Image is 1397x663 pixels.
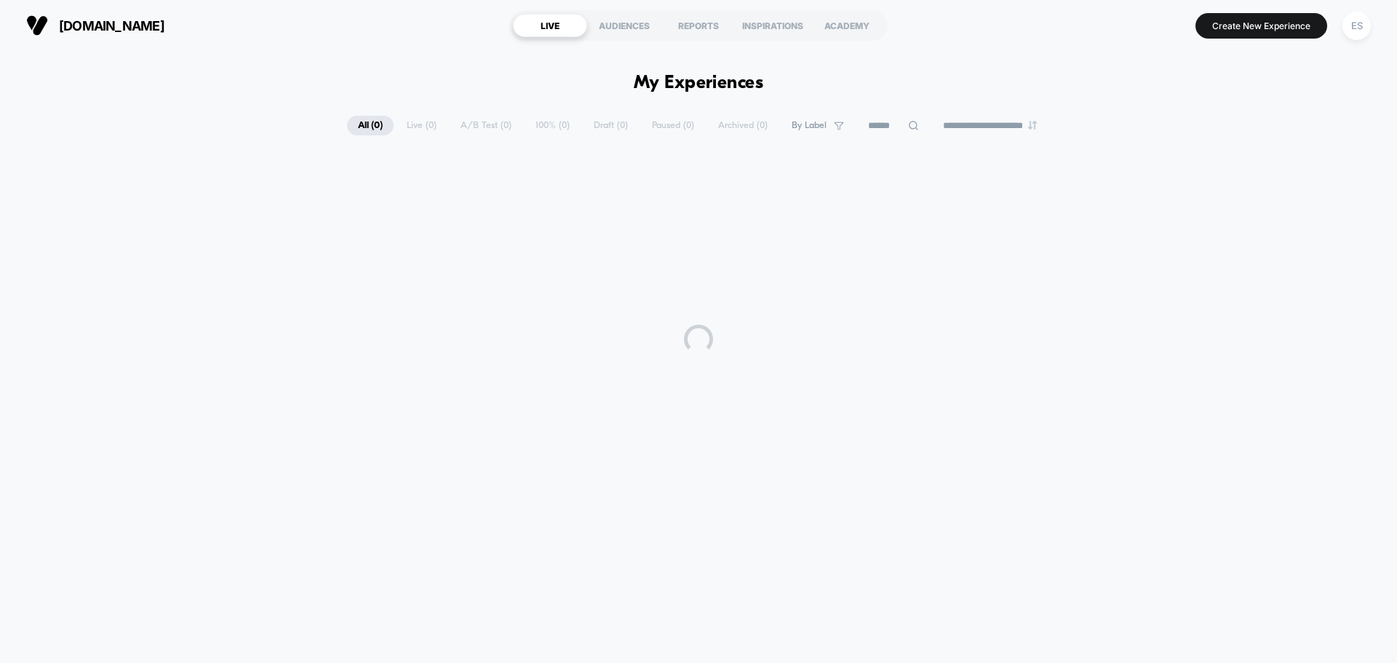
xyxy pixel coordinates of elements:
div: LIVE [513,14,587,37]
h1: My Experiences [634,73,764,94]
div: ACADEMY [810,14,884,37]
span: By Label [792,120,827,131]
button: [DOMAIN_NAME] [22,14,169,37]
img: end [1028,121,1037,130]
button: ES [1338,11,1375,41]
div: ES [1342,12,1371,40]
div: AUDIENCES [587,14,661,37]
img: Visually logo [26,15,48,36]
span: All ( 0 ) [347,116,394,135]
button: Create New Experience [1195,13,1327,39]
div: REPORTS [661,14,736,37]
div: INSPIRATIONS [736,14,810,37]
span: [DOMAIN_NAME] [59,18,164,33]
